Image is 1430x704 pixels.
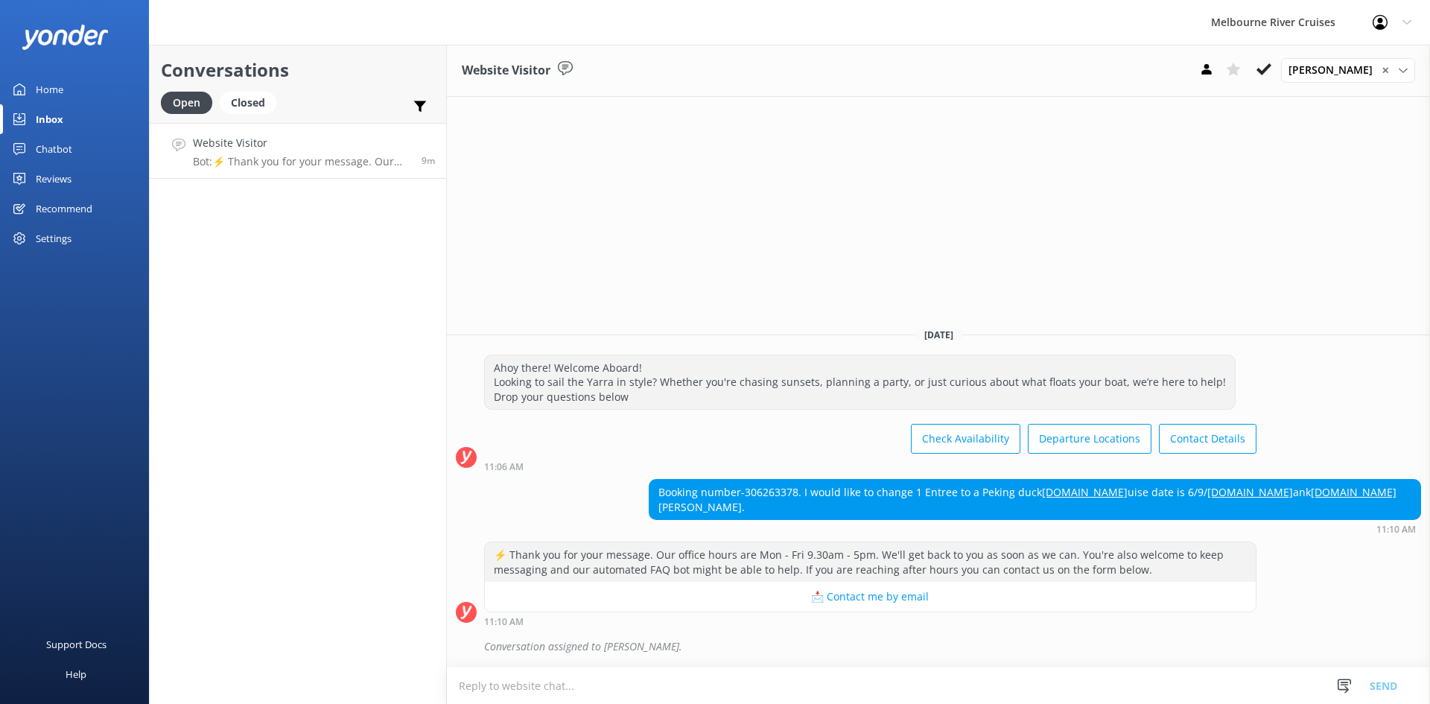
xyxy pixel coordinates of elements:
h3: Website Visitor [462,61,550,80]
div: Home [36,74,63,104]
div: ⚡ Thank you for your message. Our office hours are Mon - Fri 9.30am - 5pm. We'll get back to you ... [485,542,1256,582]
span: 11:10am 18-Aug-2025 (UTC +10:00) Australia/Sydney [422,154,435,167]
div: Recommend [36,194,92,223]
div: Chatbot [36,134,72,164]
div: 11:10am 18-Aug-2025 (UTC +10:00) Australia/Sydney [649,524,1421,534]
a: [DOMAIN_NAME] [1207,485,1293,499]
strong: 11:10 AM [484,618,524,627]
p: Bot: ⚡ Thank you for your message. Our office hours are Mon - Fri 9.30am - 5pm. We'll get back to... [193,155,410,168]
strong: 11:06 AM [484,463,524,472]
div: Reviews [36,164,71,194]
strong: 11:10 AM [1376,525,1416,534]
button: Departure Locations [1028,424,1151,454]
div: Conversation assigned to [PERSON_NAME]. [484,634,1421,659]
div: Help [66,659,86,689]
button: 📩 Contact me by email [485,582,1256,612]
div: 11:10am 18-Aug-2025 (UTC +10:00) Australia/Sydney [484,616,1256,627]
h2: Conversations [161,56,435,84]
a: Closed [220,94,284,110]
button: Check Availability [911,424,1020,454]
div: Open [161,92,212,114]
div: Settings [36,223,71,253]
a: Website VisitorBot:⚡ Thank you for your message. Our office hours are Mon - Fri 9.30am - 5pm. We'... [150,123,446,179]
div: Ahoy there! Welcome Aboard! Looking to sail the Yarra in style? Whether you're chasing sunsets, p... [485,355,1235,410]
h4: Website Visitor [193,135,410,151]
div: Closed [220,92,276,114]
button: Contact Details [1159,424,1256,454]
a: [DOMAIN_NAME] [1311,485,1396,499]
div: Booking number-306263378. I would like to change 1 Entree to a Peking duck uise date is 6/9/ ank ... [649,480,1420,519]
a: [DOMAIN_NAME] [1042,485,1128,499]
span: ✕ [1382,63,1389,77]
span: [DATE] [915,329,962,341]
span: [PERSON_NAME] [1288,62,1382,78]
a: Open [161,94,220,110]
div: Support Docs [46,630,107,659]
div: Inbox [36,104,63,134]
div: Assign User [1281,58,1415,82]
img: yonder-white-logo.png [22,25,108,49]
div: 11:06am 18-Aug-2025 (UTC +10:00) Australia/Sydney [484,461,1256,472]
div: 2025-08-18T01:16:00.531 [456,634,1421,659]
